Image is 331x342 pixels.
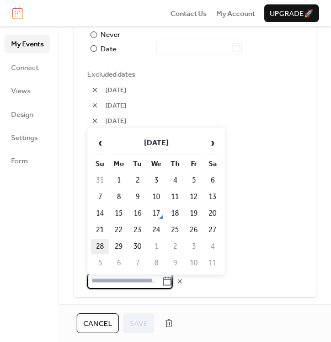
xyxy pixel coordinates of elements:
[147,206,165,221] td: 17
[166,239,184,254] td: 2
[110,131,202,155] th: [DATE]
[147,255,165,271] td: 8
[204,255,221,271] td: 11
[110,255,127,271] td: 6
[11,39,44,50] span: My Events
[91,222,109,238] td: 21
[11,62,39,73] span: Connect
[147,222,165,238] td: 24
[129,222,146,238] td: 23
[204,132,221,154] span: ›
[166,222,184,238] td: 25
[105,85,303,96] span: [DATE]
[110,156,127,172] th: Mo
[110,222,127,238] td: 22
[4,58,50,76] a: Connect
[105,116,303,127] span: [DATE]
[204,189,221,205] td: 13
[110,173,127,188] td: 1
[166,156,184,172] th: Th
[4,129,50,146] a: Settings
[166,189,184,205] td: 11
[91,255,109,271] td: 5
[91,156,109,172] th: Su
[204,173,221,188] td: 6
[185,222,202,238] td: 26
[110,189,127,205] td: 8
[91,189,109,205] td: 7
[4,152,50,169] a: Form
[185,156,202,172] th: Fr
[204,156,221,172] th: Sa
[204,206,221,221] td: 20
[11,85,30,97] span: Views
[129,206,146,221] td: 16
[92,132,108,154] span: ‹
[91,239,109,254] td: 28
[264,4,319,22] button: Upgrade🚀
[4,82,50,99] a: Views
[11,156,28,167] span: Form
[185,173,202,188] td: 5
[129,239,146,254] td: 30
[100,29,121,40] div: Never
[4,105,50,123] a: Design
[204,222,221,238] td: 27
[147,173,165,188] td: 3
[147,239,165,254] td: 1
[4,35,50,52] a: My Events
[147,156,165,172] th: We
[129,173,146,188] td: 2
[185,255,202,271] td: 10
[166,206,184,221] td: 18
[105,100,303,111] span: [DATE]
[83,318,112,329] span: Cancel
[185,206,202,221] td: 19
[87,69,303,80] span: Excluded dates
[110,239,127,254] td: 29
[270,8,313,19] span: Upgrade 🚀
[170,8,207,19] a: Contact Us
[91,173,109,188] td: 31
[129,255,146,271] td: 7
[204,239,221,254] td: 4
[147,189,165,205] td: 10
[100,43,242,55] div: Date
[87,17,301,28] div: Ends
[77,313,119,333] button: Cancel
[166,173,184,188] td: 4
[129,189,146,205] td: 9
[11,109,33,120] span: Design
[129,156,146,172] th: Tu
[11,132,38,143] span: Settings
[110,206,127,221] td: 15
[185,189,202,205] td: 12
[216,8,255,19] a: My Account
[12,7,23,19] img: logo
[166,255,184,271] td: 9
[185,239,202,254] td: 3
[91,206,109,221] td: 14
